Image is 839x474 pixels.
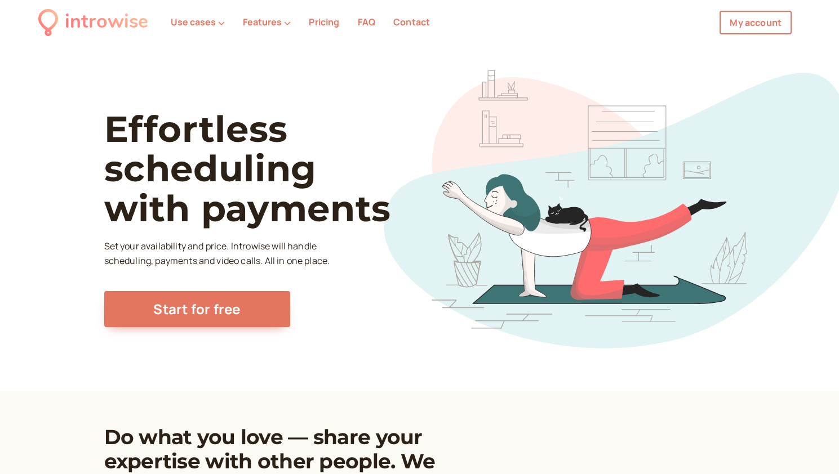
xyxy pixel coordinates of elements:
[171,17,225,27] button: Use cases
[243,17,291,27] button: Features
[393,16,430,28] a: Contact
[104,239,333,269] p: Set your availability and price. Introwise will handle scheduling, payments and video calls. All ...
[358,16,375,28] a: FAQ
[104,109,432,228] h1: Effortless scheduling with payments
[104,291,290,327] a: Start for free
[65,7,148,38] div: introwise
[38,7,148,38] a: introwise
[309,16,339,28] a: Pricing
[720,11,792,34] a: My account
